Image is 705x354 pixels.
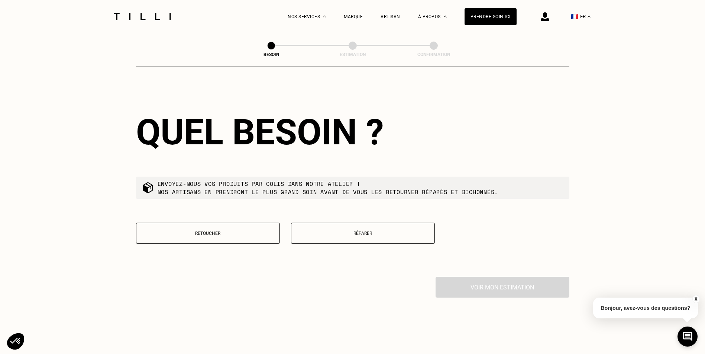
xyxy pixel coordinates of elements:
p: Envoyez-nous vos produits par colis dans notre atelier ! Nos artisans en prendront le plus grand ... [158,180,498,196]
img: menu déroulant [588,16,591,17]
a: Marque [344,14,363,19]
img: Logo du service de couturière Tilli [111,13,174,20]
div: Quel besoin ? [136,111,569,153]
img: commande colis [142,182,154,194]
div: Estimation [316,52,390,57]
button: Réparer [291,223,435,244]
img: Menu déroulant [323,16,326,17]
img: icône connexion [541,12,549,21]
span: 🇫🇷 [571,13,578,20]
a: Artisan [381,14,400,19]
p: Réparer [295,231,431,236]
p: Bonjour, avez-vous des questions? [593,298,698,318]
div: Confirmation [397,52,471,57]
a: Prendre soin ici [465,8,517,25]
img: Menu déroulant à propos [444,16,447,17]
div: Besoin [234,52,308,57]
p: Retoucher [140,231,276,236]
button: X [692,295,699,303]
button: Retoucher [136,223,280,244]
